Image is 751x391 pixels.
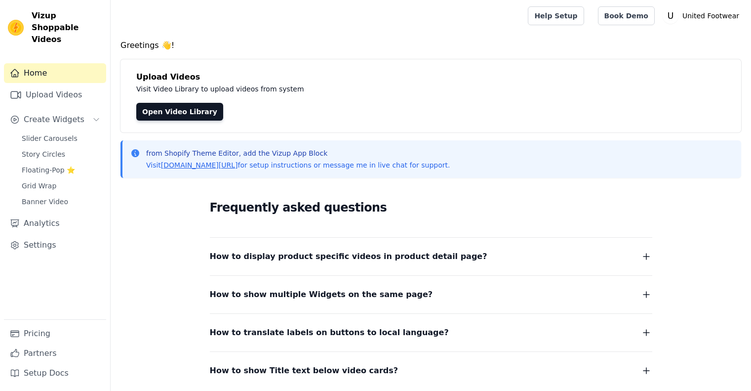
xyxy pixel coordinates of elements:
p: Visit Video Library to upload videos from system [136,83,579,95]
span: How to show Title text below video cards? [210,364,398,378]
span: How to display product specific videos in product detail page? [210,250,487,263]
a: Banner Video [16,195,106,209]
a: Slider Carousels [16,131,106,145]
span: Grid Wrap [22,181,56,191]
a: Partners [4,344,106,363]
span: How to translate labels on buttons to local language? [210,326,449,340]
img: Vizup [8,20,24,36]
button: U United Footwear [663,7,743,25]
a: Setup Docs [4,363,106,383]
span: Floating-Pop ⭐ [22,165,75,175]
a: [DOMAIN_NAME][URL] [161,161,238,169]
a: Grid Wrap [16,179,106,193]
p: from Shopify Theme Editor, add the Vizup App Block [146,148,450,158]
a: Home [4,63,106,83]
span: Create Widgets [24,114,84,126]
button: Create Widgets [4,110,106,130]
button: How to show multiple Widgets on the same page? [210,288,652,302]
h4: Greetings 👋! [120,40,741,51]
span: How to show multiple Widgets on the same page? [210,288,433,302]
a: Open Video Library [136,103,223,121]
text: U [668,11,674,21]
a: Settings [4,235,106,255]
p: Visit for setup instructions or message me in live chat for support. [146,160,450,170]
a: Help Setup [528,6,584,25]
h2: Frequently asked questions [210,198,652,217]
span: Story Circles [22,149,65,159]
a: Analytics [4,214,106,233]
a: Story Circles [16,147,106,161]
button: How to display product specific videos in product detail page? [210,250,652,263]
a: Floating-Pop ⭐ [16,163,106,177]
h4: Upload Videos [136,71,725,83]
span: Banner Video [22,197,68,207]
button: How to translate labels on buttons to local language? [210,326,652,340]
button: How to show Title text below video cards? [210,364,652,378]
a: Book Demo [598,6,655,25]
a: Pricing [4,324,106,344]
span: Slider Carousels [22,133,78,143]
a: Upload Videos [4,85,106,105]
p: United Footwear [678,7,743,25]
span: Vizup Shoppable Videos [32,10,102,45]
